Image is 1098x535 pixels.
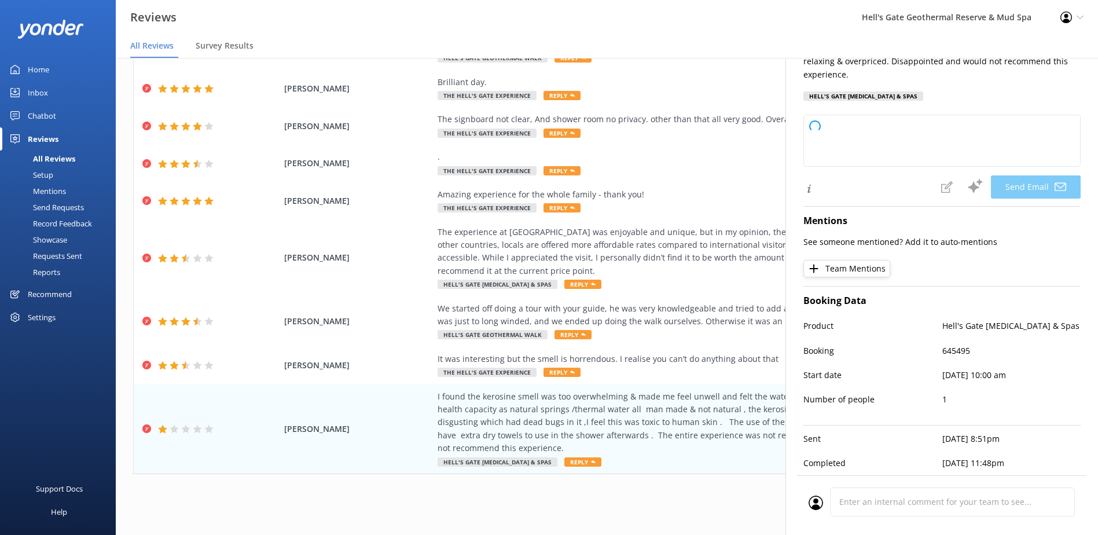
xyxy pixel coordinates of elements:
span: [PERSON_NAME] [284,157,432,170]
div: Home [28,58,49,81]
span: Hell's Gate [MEDICAL_DATA] & Spas [438,457,557,467]
span: Survey Results [196,40,254,52]
a: Showcase [7,232,116,248]
div: Recommend [28,283,72,306]
p: Product [803,320,942,332]
div: It was interesting but the smell is horrendous. I realise you can’t do anything about that [438,353,964,365]
span: [PERSON_NAME] [284,423,432,435]
span: Hell's Gate Geothermal Walk [438,330,548,339]
span: All Reviews [130,40,174,52]
p: 1 [942,393,1081,406]
a: Requests Sent [7,248,116,264]
span: Reply [554,330,592,339]
button: Team Mentions [803,260,890,277]
p: [DATE] 8:51pm [942,433,1081,445]
span: [PERSON_NAME] [284,195,432,207]
a: All Reviews [7,151,116,167]
span: Reply [564,280,601,289]
div: Amazing experience for the whole family - thank you! [438,188,964,201]
span: Reply [544,203,581,212]
div: Reviews [28,127,58,151]
img: yonder-white-logo.png [17,20,84,39]
div: Reports [7,264,60,280]
div: Requests Sent [7,248,82,264]
div: All Reviews [7,151,75,167]
span: Reply [544,91,581,100]
span: Reply [544,166,581,175]
div: Brilliant day. [438,76,964,89]
span: [PERSON_NAME] [284,315,432,328]
p: Completed [803,457,942,470]
span: Hell's Gate [MEDICAL_DATA] & Spas [438,280,557,289]
div: The signboard not clear, And shower room no privacy. other than that all very good. Overall we ar... [438,113,964,126]
span: [PERSON_NAME] [284,251,432,264]
div: Settings [28,306,56,329]
span: The Hell's Gate Experience [438,203,537,212]
div: Chatbot [28,104,56,127]
a: Send Requests [7,199,116,215]
div: . [438,151,964,163]
p: See someone mentioned? Add it to auto-mentions [803,236,1081,248]
p: Hell's Gate [MEDICAL_DATA] & Spas [942,320,1081,332]
span: The Hell's Gate Experience [438,129,537,138]
div: Help [51,500,67,523]
span: [PERSON_NAME] [284,120,432,133]
span: Reply [544,129,581,138]
img: user_profile.svg [809,496,823,510]
div: Hell's Gate [MEDICAL_DATA] & Spas [803,91,923,101]
a: Mentions [7,183,116,199]
span: [PERSON_NAME] [284,82,432,95]
div: Send Requests [7,199,84,215]
a: Reports [7,264,116,280]
span: The Hell's Gate Experience [438,91,537,100]
div: Showcase [7,232,67,248]
p: 645495 [942,345,1081,357]
div: Inbox [28,81,48,104]
div: Setup [7,167,53,183]
p: Booking [803,345,942,357]
div: The experience at [GEOGRAPHIC_DATA] was enjoyable and unique, but in my opinion, the pricing feel... [438,226,964,278]
span: [PERSON_NAME] [284,359,432,372]
span: The Hell's Gate Experience [438,166,537,175]
div: Support Docs [36,477,83,500]
span: The Hell's Gate Experience [438,368,537,377]
p: Start date [803,369,942,382]
p: [DATE] 10:00 am [942,369,1081,382]
p: Sent [803,433,942,445]
a: Record Feedback [7,215,116,232]
div: Mentions [7,183,66,199]
h4: Booking Data [803,294,1081,309]
div: We started off doing a tour with your guide, he was very knowledgeable and tried to add a bit of ... [438,302,964,328]
p: [DATE] 11:48pm [942,457,1081,470]
span: Reply [564,457,601,467]
h3: Reviews [130,8,177,27]
span: Reply [544,368,581,377]
a: Setup [7,167,116,183]
div: I found the kerosine smell was too overwhelming & made me feel unwell and felt the waters & mud p... [438,390,964,455]
h4: Mentions [803,214,1081,229]
p: Number of people [803,393,942,406]
div: Record Feedback [7,215,92,232]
